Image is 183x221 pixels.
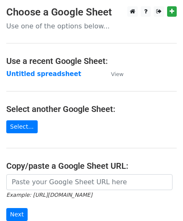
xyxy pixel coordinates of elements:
input: Next [6,208,28,221]
h3: Choose a Google Sheet [6,6,177,18]
a: View [103,70,124,78]
small: Example: [URL][DOMAIN_NAME] [6,192,92,198]
input: Paste your Google Sheet URL here [6,174,173,190]
h4: Copy/paste a Google Sheet URL: [6,161,177,171]
a: Untitled spreadsheet [6,70,81,78]
p: Use one of the options below... [6,22,177,30]
h4: Use a recent Google Sheet: [6,56,177,66]
h4: Select another Google Sheet: [6,104,177,114]
small: View [111,71,124,77]
a: Select... [6,120,38,133]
